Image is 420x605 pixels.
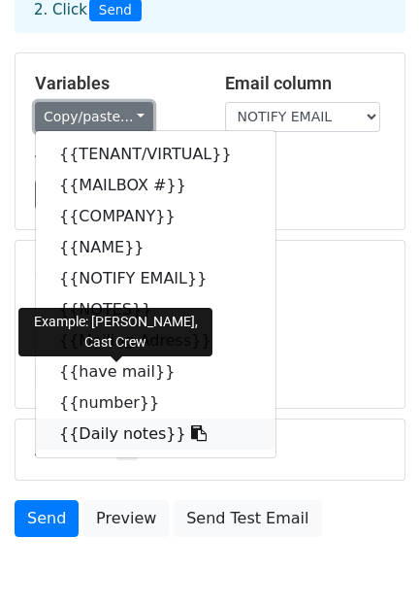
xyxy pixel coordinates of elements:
[36,201,275,232] a: {{COMPANY}}
[36,263,275,294] a: {{NOTIFY EMAIL}}
[36,387,275,419] a: {{number}}
[36,294,275,325] a: {{NOTES}}
[15,500,79,537] a: Send
[36,419,275,450] a: {{Daily notes}}
[18,308,212,356] div: Example: [PERSON_NAME], Cast Crew
[36,170,275,201] a: {{MAILBOX #}}
[35,102,153,132] a: Copy/paste...
[83,500,169,537] a: Preview
[35,73,196,94] h5: Variables
[36,232,275,263] a: {{NAME}}
[36,139,275,170] a: {{TENANT/VIRTUAL}}
[174,500,321,537] a: Send Test Email
[323,512,420,605] iframe: Chat Widget
[225,73,386,94] h5: Email column
[36,356,275,387] a: {{have mail}}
